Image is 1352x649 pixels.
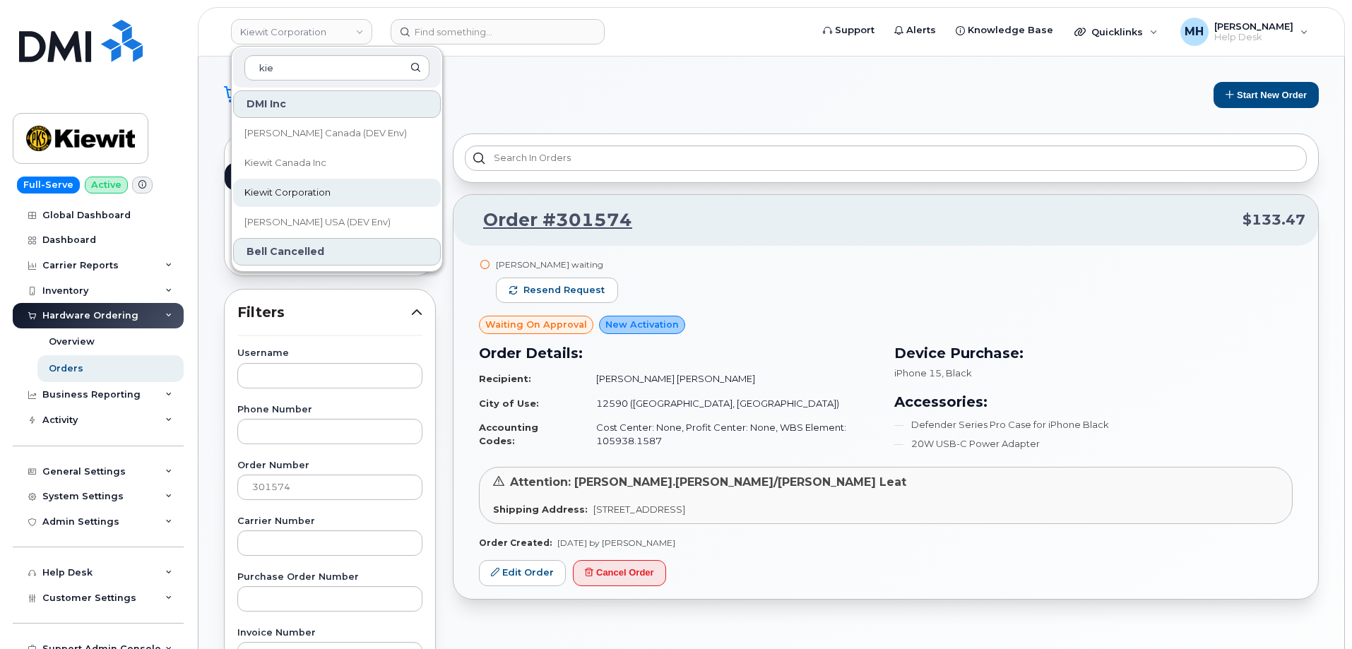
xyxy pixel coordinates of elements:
strong: City of Use: [479,398,539,409]
label: Username [237,349,422,358]
li: Defender Series Pro Case for iPhone Black [894,418,1293,431]
span: iPhone 15 [894,367,942,379]
li: 20W USB-C Power Adapter [894,437,1293,451]
div: Bell Cancelled [233,238,441,266]
h3: Order Details: [479,343,877,364]
td: Cost Center: None, Profit Center: None, WBS Element: 105938.1587 [583,415,877,453]
a: Edit Order [479,560,566,586]
strong: Order Created: [479,537,552,548]
label: Order Number [237,461,422,470]
a: Processed Orders61 [225,191,435,219]
strong: Accounting Codes: [479,422,538,446]
input: Search [244,55,429,81]
strong: Recipient: [479,373,531,384]
h3: Device Purchase: [894,343,1293,364]
span: [STREET_ADDRESS] [593,504,685,515]
a: Closed Orders2064 [225,219,435,247]
a: Open Orders93 [225,162,435,191]
input: Search in orders [465,145,1307,171]
a: Cancelled Orders681 [225,247,435,275]
span: Filters [237,302,411,323]
span: $133.47 [1243,210,1305,230]
td: 12590 ([GEOGRAPHIC_DATA], [GEOGRAPHIC_DATA]) [583,391,877,416]
span: Kiewit Corporation [244,186,331,200]
a: [PERSON_NAME] Canada (DEV Env) [233,119,441,148]
strong: Shipping Address: [493,504,588,515]
span: New Activation [605,318,679,331]
div: DMI Inc [233,90,441,118]
span: Kiewit Canada Inc [244,156,326,170]
td: [PERSON_NAME] [PERSON_NAME] [583,367,877,391]
label: Phone Number [237,405,422,415]
a: Kiewit Corporation [233,179,441,207]
span: Attention: [PERSON_NAME].[PERSON_NAME]/[PERSON_NAME] Leat [510,475,906,489]
span: [DATE] by [PERSON_NAME] [557,537,675,548]
span: Resend request [523,284,605,297]
a: [PERSON_NAME] USA (DEV Env) [233,208,441,237]
iframe: Messenger Launcher [1291,588,1341,638]
span: Waiting On Approval [485,318,587,331]
span: [PERSON_NAME] Canada (DEV Env) [244,126,407,141]
h3: Accessories: [894,391,1293,412]
button: Start New Order [1214,82,1319,108]
button: Cancel Order [573,560,666,586]
a: Kiewit Canada Inc [233,149,441,177]
label: Purchase Order Number [237,573,422,582]
div: [PERSON_NAME] waiting [496,258,618,270]
label: Carrier Number [237,517,422,526]
label: Invoice Number [237,629,422,638]
a: All Orders2899 [225,134,435,162]
span: , Black [942,367,972,379]
span: [PERSON_NAME] USA (DEV Env) [244,215,391,230]
button: Resend request [496,278,618,303]
a: Order #301574 [466,208,632,233]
